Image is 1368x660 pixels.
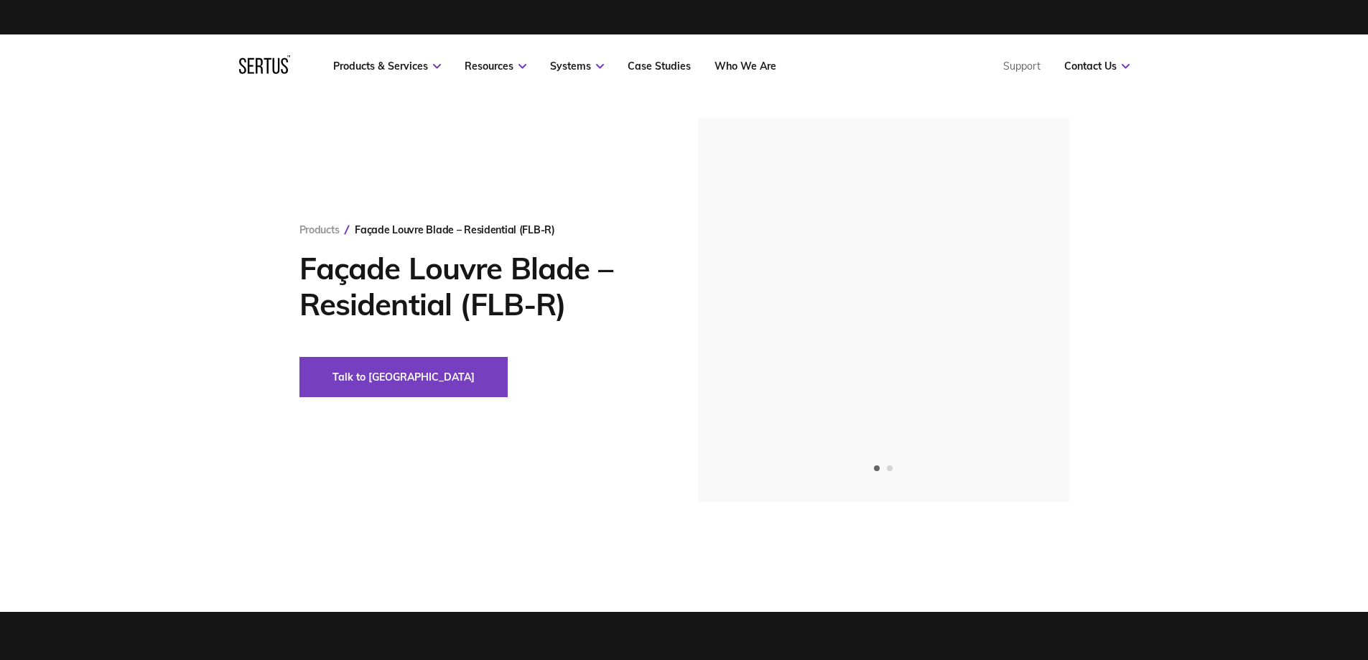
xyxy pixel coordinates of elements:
[715,60,776,73] a: Who We Are
[465,60,526,73] a: Resources
[887,465,893,471] span: Go to slide 2
[299,357,508,397] button: Talk to [GEOGRAPHIC_DATA]
[333,60,441,73] a: Products & Services
[299,223,340,236] a: Products
[628,60,691,73] a: Case Studies
[299,251,655,322] h1: Façade Louvre Blade – Residential (FLB-R)
[550,60,604,73] a: Systems
[1003,60,1041,73] a: Support
[1064,60,1130,73] a: Contact Us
